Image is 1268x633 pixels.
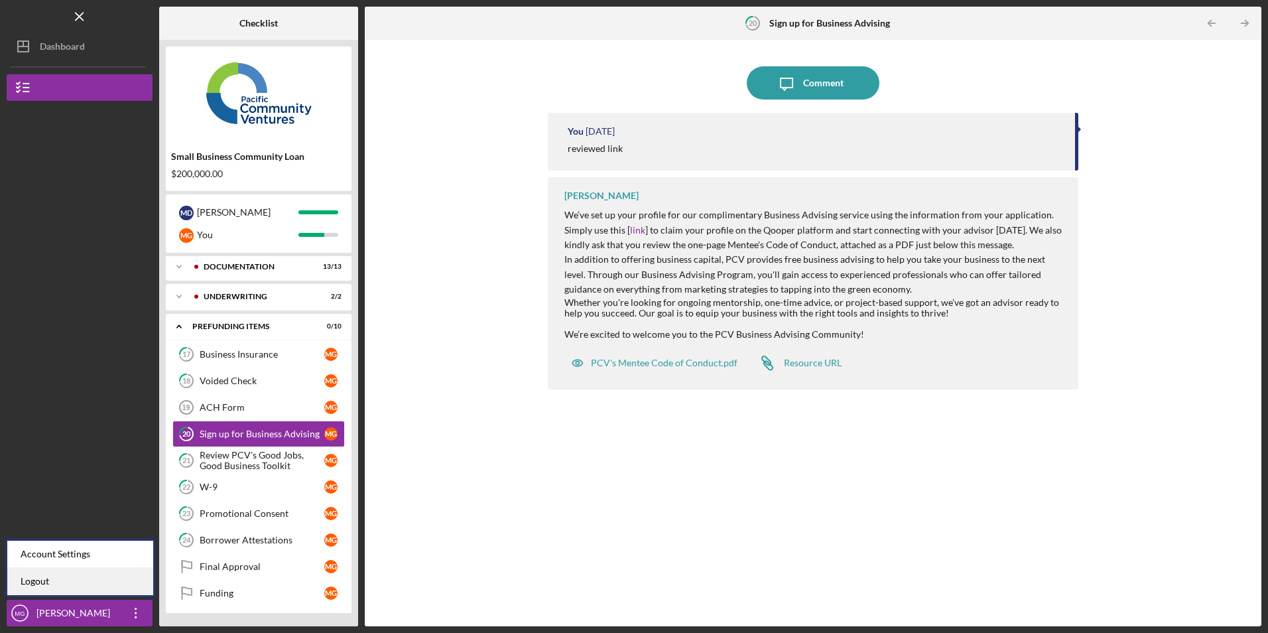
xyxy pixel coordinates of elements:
div: Business Insurance [200,349,324,360]
tspan: 24 [182,536,191,545]
p: We’ve set up your profile for our complimentary Business Advising service using the information f... [564,208,1064,252]
a: 24Borrower AttestationsMG [172,527,345,553]
div: Promotional Consent [200,508,324,519]
div: Whether you're looking for ongoing mentorship, one-time advice, or project-based support, we’ve g... [564,208,1064,318]
div: M G [324,480,338,494]
div: M G [324,560,338,573]
button: Comment [747,66,879,100]
div: Voided Check [200,376,324,386]
tspan: 20 [182,430,191,439]
div: You [568,126,584,137]
button: PCV's Mentee Code of Conduct.pdf [564,350,744,376]
a: 19ACH FormMG [172,394,345,421]
tspan: 23 [182,510,190,518]
div: M G [324,374,338,387]
div: You [197,224,298,246]
div: M G [324,348,338,361]
div: M G [324,533,338,547]
div: Review PCV's Good Jobs, Good Business Toolkit [200,450,324,471]
div: 2 / 2 [318,293,342,301]
div: Comment [803,66,844,100]
div: Sign up for Business Advising [200,429,324,439]
a: Final ApprovalMG [172,553,345,580]
div: Resource URL [784,358,842,368]
div: M G [324,587,338,600]
div: Account Settings [7,541,153,568]
a: 17Business InsuranceMG [172,341,345,368]
div: PCV's Mentee Code of Conduct.pdf [591,358,737,368]
div: [PERSON_NAME] [33,600,119,630]
text: MG [15,610,25,617]
div: $200,000.00 [171,169,346,179]
div: Prefunding Items [192,322,308,330]
a: 20Sign up for Business AdvisingMG [172,421,345,447]
div: 0 / 10 [318,322,342,330]
div: M G [324,427,338,441]
a: 18Voided CheckMG [172,368,345,394]
div: [PERSON_NAME] [564,190,639,201]
div: M D [179,206,194,220]
div: ACH Form [200,402,324,413]
tspan: 18 [182,377,190,386]
div: M G [324,401,338,414]
p: In addition to offering business capital, PCV provides free business advising to help you take yo... [564,252,1064,297]
button: MG[PERSON_NAME] [7,600,153,626]
div: reviewed link [568,143,623,154]
tspan: 21 [182,457,190,465]
div: W-9 [200,482,324,492]
div: We’re excited to welcome you to the PCV Business Advising Community! [564,329,1064,340]
b: Checklist [239,18,278,29]
a: Resource URL [751,350,842,376]
div: Documentation [204,263,308,271]
div: Underwriting [204,293,308,301]
a: 22W-9MG [172,474,345,500]
div: M G [324,454,338,467]
b: Sign up for Business Advising [769,18,890,29]
div: Dashboard [40,33,85,63]
tspan: 20 [749,19,757,27]
a: 23Promotional ConsentMG [172,500,345,527]
div: [PERSON_NAME] [197,201,298,224]
div: Borrower Attestations [200,535,324,545]
div: 13 / 13 [318,263,342,271]
div: M G [324,507,338,520]
div: M G [179,228,194,243]
div: Small Business Community Loan [171,151,346,162]
img: Product logo [166,53,351,133]
tspan: 17 [182,350,191,359]
a: link [630,224,645,236]
div: Funding [200,588,324,598]
a: Logout [7,568,153,595]
div: Final Approval [200,561,324,572]
tspan: 22 [182,483,190,492]
button: Dashboard [7,33,153,60]
time: 2025-09-19 02:18 [586,126,615,137]
a: FundingMG [172,580,345,606]
tspan: 19 [182,403,190,411]
a: 21Review PCV's Good Jobs, Good Business ToolkitMG [172,447,345,474]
